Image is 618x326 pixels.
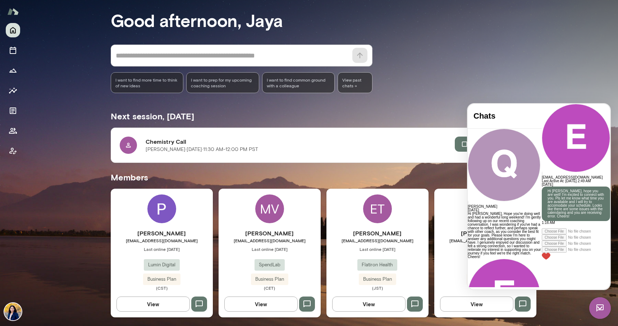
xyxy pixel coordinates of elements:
span: [EMAIL_ADDRESS][DOMAIN_NAME] [434,238,536,243]
button: Documents [6,104,20,118]
h5: Members [111,171,536,183]
h6: [PERSON_NAME] [111,229,213,238]
h3: Good afternoon, Jaya [111,10,536,30]
span: [DATE] [74,79,85,83]
div: I want to find common ground with a colleague [262,72,335,93]
div: I want to prep for my upcoming coaching session [186,72,259,93]
img: Jaya Jaware [4,303,22,320]
img: heart [74,149,83,156]
span: [EMAIL_ADDRESS][DOMAIN_NAME] [111,238,213,243]
span: Business Plan [359,276,396,283]
h6: [PERSON_NAME] [434,229,536,238]
span: [EMAIL_ADDRESS][DOMAIN_NAME] [326,238,429,243]
span: Last online [DATE] [326,246,429,252]
span: (CST) [111,285,213,291]
div: ET [363,194,392,223]
div: Attach file [74,143,142,149]
span: Business Plan [143,276,180,283]
span: (CET) [219,285,321,291]
div: Attach audio [74,130,142,137]
button: Home [6,23,20,37]
button: View [116,297,190,312]
span: I want to find more time to think of new ideas [115,77,179,88]
button: Members [6,124,20,138]
span: Last online [DATE] [219,246,321,252]
button: View [224,297,298,312]
span: View past chats -> [338,72,372,93]
img: Mento [7,5,19,18]
button: Join session [455,137,511,152]
span: [EMAIL_ADDRESS][DOMAIN_NAME] [219,238,321,243]
div: I want to find more time to think of new ideas [111,72,184,93]
div: Attach image [74,137,142,143]
h5: Next session, [DATE] [111,110,194,122]
span: SpendLab [255,261,285,268]
span: Business Plan [467,276,504,283]
button: Insights [6,83,20,98]
h6: [PERSON_NAME] [219,229,321,238]
button: Growth Plan [6,63,20,78]
button: Sessions [6,43,20,58]
button: Client app [6,144,20,158]
span: I want to find common ground with a colleague [267,77,330,88]
p: Hi [PERSON_NAME], hope you are well! I'm excited to connect with you. Pls let me know what time y... [80,86,137,114]
h6: [EMAIL_ADDRESS][DOMAIN_NAME] [74,72,142,75]
div: MV [255,194,284,223]
p: [PERSON_NAME] · [DATE] · 11:30 AM-12:00 PM PST [146,146,258,153]
span: Flatiron Health [357,261,397,268]
h6: [PERSON_NAME] [326,229,429,238]
span: Business Plan [251,276,288,283]
span: I want to prep for my upcoming coaching session [191,77,255,88]
span: Last online [DATE] [111,246,213,252]
h6: Chemistry Call [146,137,455,146]
button: View [332,297,406,312]
div: Live Reaction [74,149,142,156]
span: Last online [DATE] [434,246,536,252]
div: Attach video [74,124,142,130]
h4: Chats [6,8,68,17]
span: Last Active At: [DATE] 2:49 AM [74,75,123,79]
span: 1:16 AM [74,117,87,121]
button: View [440,297,513,312]
span: Lumin Digital [144,261,180,268]
span: (JST) [326,285,429,291]
img: Priscilla Romero [147,194,176,223]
